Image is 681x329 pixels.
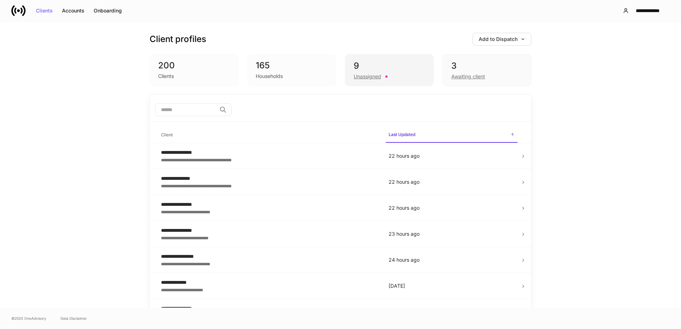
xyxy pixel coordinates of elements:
[389,230,515,237] p: 23 hours ago
[158,128,380,142] span: Client
[61,315,87,321] a: Data Disclaimer
[57,5,89,16] button: Accounts
[94,8,122,13] div: Onboarding
[62,8,84,13] div: Accounts
[354,73,381,80] div: Unassigned
[451,60,523,72] div: 3
[389,256,515,263] p: 24 hours ago
[150,33,206,45] h3: Client profiles
[451,73,485,80] div: Awaiting client
[89,5,126,16] button: Onboarding
[389,282,515,289] p: [DATE]
[158,73,174,80] div: Clients
[256,60,328,71] div: 165
[442,54,531,86] div: 3Awaiting client
[36,8,53,13] div: Clients
[31,5,57,16] button: Clients
[256,73,283,80] div: Households
[389,131,415,138] h6: Last Updated
[389,178,515,186] p: 22 hours ago
[479,37,525,42] div: Add to Dispatch
[354,60,425,72] div: 9
[389,152,515,160] p: 22 hours ago
[11,315,46,321] span: © 2025 OneAdvisory
[389,204,515,211] p: 22 hours ago
[345,54,434,86] div: 9Unassigned
[158,60,230,71] div: 200
[473,33,531,46] button: Add to Dispatch
[161,131,173,138] h6: Client
[386,127,518,143] span: Last Updated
